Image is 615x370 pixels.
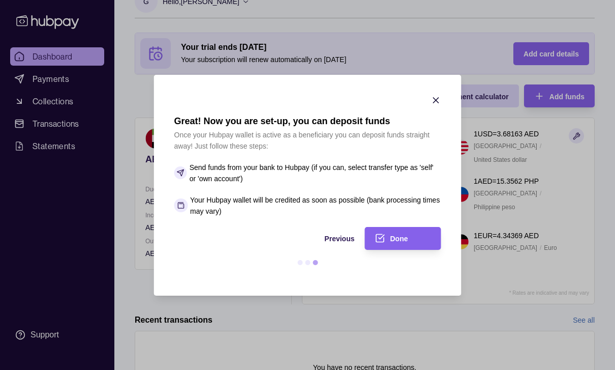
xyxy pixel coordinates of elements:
[174,227,355,250] button: Previous
[365,227,441,250] button: Done
[190,194,441,217] p: Your Hubpay wallet will be credited as soon as possible (bank processing times may vary)
[174,129,441,152] p: Once your Hubpay wallet is active as a beneficiary you can deposit funds straight away! Just foll...
[390,235,408,243] span: Done
[190,162,441,184] p: Send funds from your bank to Hubpay (if you can, select transfer type as 'self' or 'own account')
[174,116,441,127] h1: Great! Now you are set-up, you can deposit funds
[324,235,354,243] span: Previous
